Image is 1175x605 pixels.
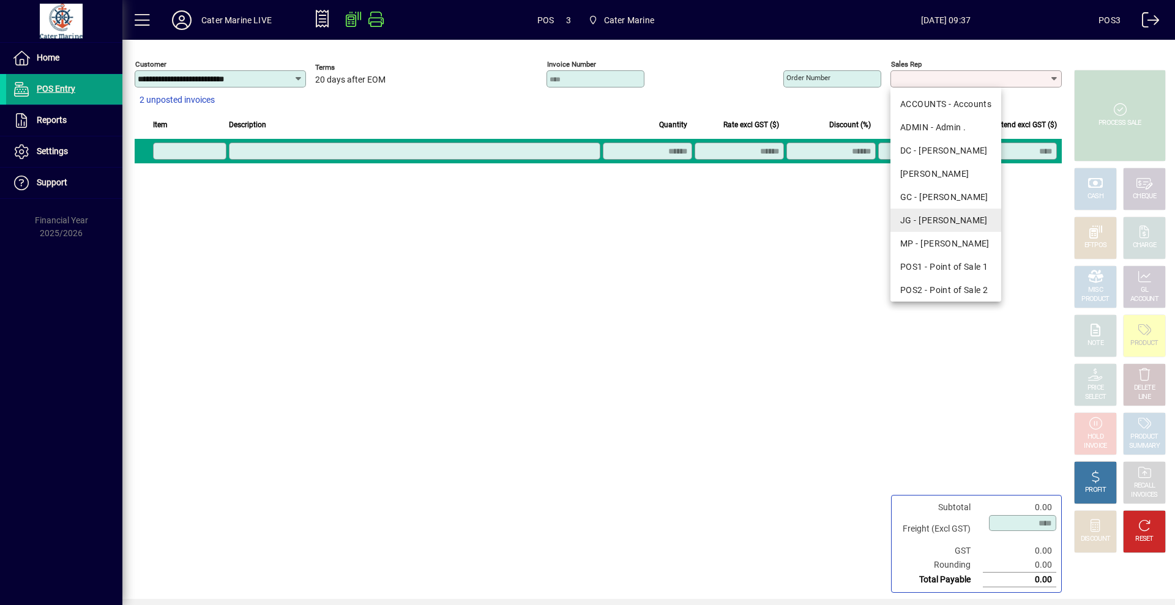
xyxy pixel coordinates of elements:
[1130,339,1158,348] div: PRODUCT
[890,162,1001,185] mat-option: DEB - Debbie McQuarters
[723,118,779,132] span: Rate excl GST ($)
[900,261,991,273] div: POS1 - Point of Sale 1
[135,60,166,69] mat-label: Customer
[1133,241,1157,250] div: CHARGE
[135,89,220,111] button: 2 unposted invoices
[897,500,983,514] td: Subtotal
[1099,119,1141,128] div: PROCESS SALE
[897,514,983,544] td: Freight (Excl GST)
[315,75,386,85] span: 20 days after EOM
[900,214,991,227] div: JG - [PERSON_NAME]
[890,116,1001,139] mat-option: ADMIN - Admin .
[793,10,1099,30] span: [DATE] 09:37
[1129,442,1160,451] div: SUMMARY
[604,10,654,30] span: Cater Marine
[786,73,830,82] mat-label: Order number
[1087,339,1103,348] div: NOTE
[583,9,659,31] span: Cater Marine
[897,558,983,573] td: Rounding
[1081,535,1110,544] div: DISCOUNT
[140,94,215,106] span: 2 unposted invoices
[1087,384,1104,393] div: PRICE
[153,118,168,132] span: Item
[891,60,922,69] mat-label: Sales rep
[1133,192,1156,201] div: CHEQUE
[1088,286,1103,295] div: MISC
[201,10,272,30] div: Cater Marine LIVE
[897,544,983,558] td: GST
[993,118,1057,132] span: Extend excl GST ($)
[900,98,991,111] div: ACCOUNTS - Accounts
[1130,432,1158,442] div: PRODUCT
[37,146,68,156] span: Settings
[983,544,1056,558] td: 0.00
[1135,535,1154,544] div: RESET
[983,573,1056,587] td: 0.00
[37,53,59,62] span: Home
[900,237,991,250] div: MP - [PERSON_NAME]
[983,500,1056,514] td: 0.00
[1130,295,1158,304] div: ACCOUNT
[1084,241,1107,250] div: EFTPOS
[162,9,201,31] button: Profile
[37,84,75,94] span: POS Entry
[1131,491,1157,500] div: INVOICES
[1134,384,1155,393] div: DELETE
[890,185,1001,209] mat-option: GC - Gerard Cantin
[6,136,122,167] a: Settings
[1133,2,1160,42] a: Logout
[897,573,983,587] td: Total Payable
[315,64,389,72] span: Terms
[6,43,122,73] a: Home
[1141,286,1149,295] div: GL
[6,168,122,198] a: Support
[6,105,122,136] a: Reports
[890,278,1001,302] mat-option: POS2 - Point of Sale 2
[900,168,991,180] div: [PERSON_NAME]
[829,118,871,132] span: Discount (%)
[890,209,1001,232] mat-option: JG - John Giles
[659,118,687,132] span: Quantity
[37,115,67,125] span: Reports
[1085,393,1106,402] div: SELECT
[1087,432,1103,442] div: HOLD
[900,191,991,204] div: GC - [PERSON_NAME]
[983,558,1056,573] td: 0.00
[900,284,991,297] div: POS2 - Point of Sale 2
[890,232,1001,255] mat-option: MP - Margaret Pierce
[1099,10,1121,30] div: POS3
[37,177,67,187] span: Support
[900,144,991,157] div: DC - [PERSON_NAME]
[890,255,1001,278] mat-option: POS1 - Point of Sale 1
[547,60,596,69] mat-label: Invoice number
[1134,481,1155,491] div: RECALL
[890,139,1001,162] mat-option: DC - Dan Cleaver
[890,92,1001,116] mat-option: ACCOUNTS - Accounts
[900,121,991,134] div: ADMIN - Admin .
[1084,442,1106,451] div: INVOICE
[229,118,266,132] span: Description
[1081,295,1109,304] div: PRODUCT
[1138,393,1151,402] div: LINE
[1085,486,1106,495] div: PROFIT
[566,10,571,30] span: 3
[1087,192,1103,201] div: CASH
[537,10,554,30] span: POS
